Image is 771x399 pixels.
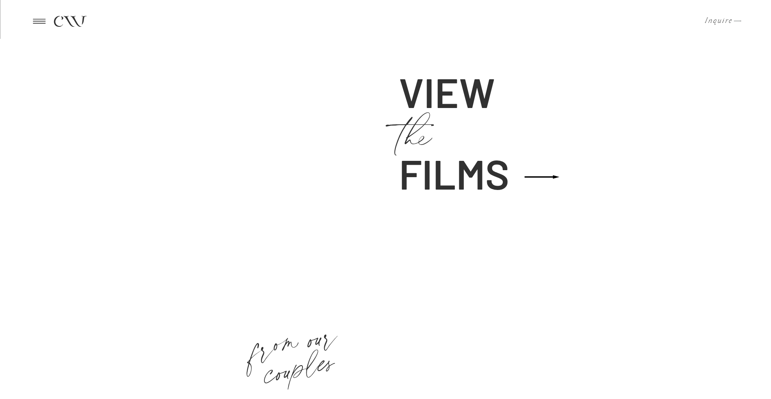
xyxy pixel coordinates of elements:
[399,71,469,162] h1: View films
[705,17,728,25] a: Inquire
[53,14,86,28] a: CW
[399,76,469,219] a: the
